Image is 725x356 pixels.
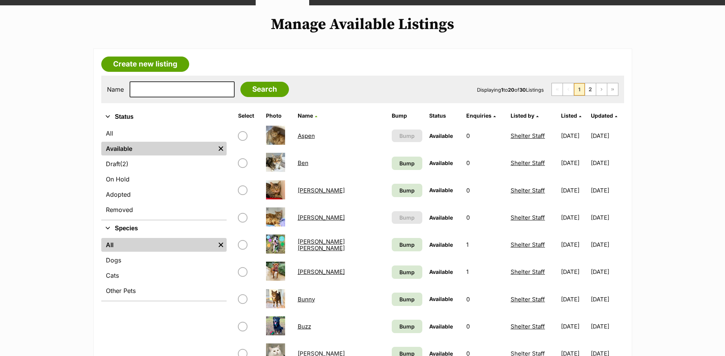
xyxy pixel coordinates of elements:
[298,132,315,139] a: Aspen
[508,87,514,93] strong: 20
[501,87,503,93] strong: 1
[558,286,590,312] td: [DATE]
[463,286,507,312] td: 0
[215,238,227,252] a: Remove filter
[596,83,607,95] a: Next page
[101,157,227,171] a: Draft
[101,172,227,186] a: On Hold
[399,214,415,222] span: Bump
[101,188,227,201] a: Adopted
[585,83,596,95] a: Page 2
[429,133,453,139] span: Available
[511,112,534,119] span: Listed by
[511,132,545,139] a: Shelter Staff
[392,265,422,279] a: Bump
[591,112,613,119] span: Updated
[426,110,462,122] th: Status
[263,110,294,122] th: Photo
[101,203,227,217] a: Removed
[392,238,422,251] a: Bump
[298,214,345,221] a: [PERSON_NAME]
[558,259,590,285] td: [DATE]
[429,241,453,248] span: Available
[463,150,507,176] td: 0
[591,204,623,231] td: [DATE]
[591,286,623,312] td: [DATE]
[120,159,128,168] span: (2)
[101,112,227,122] button: Status
[101,125,227,220] div: Status
[399,322,415,330] span: Bump
[101,223,227,233] button: Species
[511,159,545,167] a: Shelter Staff
[101,236,227,301] div: Species
[399,241,415,249] span: Bump
[215,142,227,155] a: Remove filter
[552,83,563,95] span: First page
[429,323,453,330] span: Available
[591,123,623,149] td: [DATE]
[399,132,415,140] span: Bump
[466,112,496,119] a: Enquiries
[463,259,507,285] td: 1
[463,177,507,204] td: 0
[591,150,623,176] td: [DATE]
[298,187,345,194] a: [PERSON_NAME]
[607,83,618,95] a: Last page
[392,129,422,142] button: Bump
[429,214,453,221] span: Available
[101,57,189,72] a: Create new listing
[511,112,538,119] a: Listed by
[389,110,425,122] th: Bump
[107,86,124,93] label: Name
[558,313,590,340] td: [DATE]
[101,269,227,282] a: Cats
[399,295,415,303] span: Bump
[563,83,574,95] span: Previous page
[101,238,215,252] a: All
[551,83,618,96] nav: Pagination
[591,259,623,285] td: [DATE]
[392,293,422,306] a: Bump
[399,268,415,276] span: Bump
[429,269,453,275] span: Available
[429,296,453,302] span: Available
[298,296,315,303] a: Bunny
[558,150,590,176] td: [DATE]
[561,112,581,119] a: Listed
[558,123,590,149] td: [DATE]
[429,160,453,166] span: Available
[591,313,623,340] td: [DATE]
[511,296,545,303] a: Shelter Staff
[558,177,590,204] td: [DATE]
[392,320,422,333] a: Bump
[392,157,422,170] a: Bump
[511,214,545,221] a: Shelter Staff
[558,204,590,231] td: [DATE]
[463,123,507,149] td: 0
[298,112,313,119] span: Name
[392,211,422,224] button: Bump
[298,159,308,167] a: Ben
[466,112,491,119] span: translation missing: en.admin.listings.index.attributes.enquiries
[298,238,345,252] a: [PERSON_NAME] [PERSON_NAME]
[392,184,422,197] a: Bump
[561,112,577,119] span: Listed
[429,187,453,193] span: Available
[101,142,215,155] a: Available
[298,268,345,275] a: [PERSON_NAME]
[101,284,227,298] a: Other Pets
[511,268,545,275] a: Shelter Staff
[511,187,545,194] a: Shelter Staff
[101,253,227,267] a: Dogs
[558,231,590,258] td: [DATE]
[235,110,262,122] th: Select
[298,323,311,330] a: Buzz
[298,112,317,119] a: Name
[591,177,623,204] td: [DATE]
[477,87,544,93] span: Displaying to of Listings
[399,159,415,167] span: Bump
[591,112,617,119] a: Updated
[101,126,227,140] a: All
[519,87,526,93] strong: 30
